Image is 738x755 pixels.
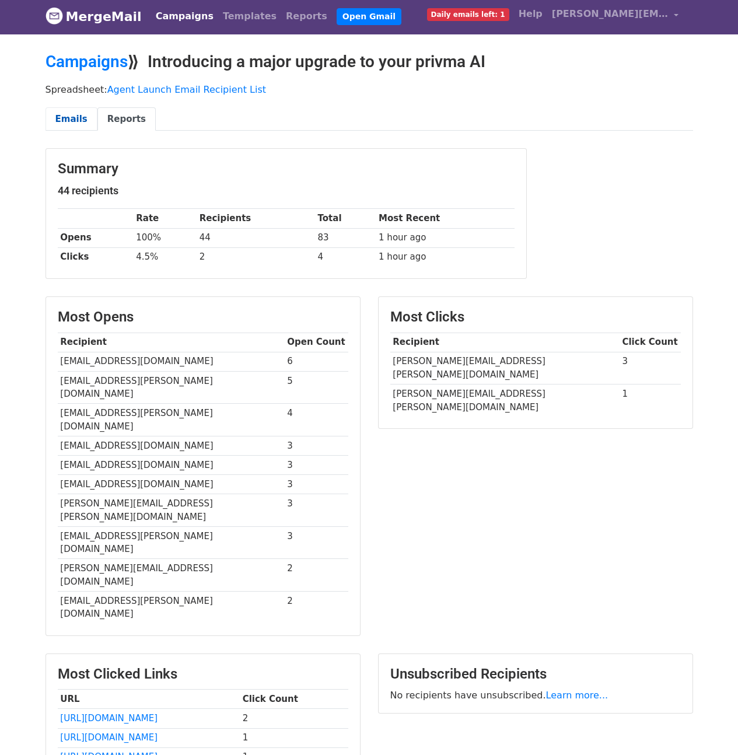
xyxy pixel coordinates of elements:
td: 3 [285,456,348,475]
p: Spreadsheet: [46,83,693,96]
td: [EMAIL_ADDRESS][DOMAIN_NAME] [58,475,285,494]
td: 44 [197,228,315,247]
td: 2 [197,247,315,267]
a: Learn more... [546,690,608,701]
td: 4.5% [133,247,196,267]
td: [EMAIL_ADDRESS][PERSON_NAME][DOMAIN_NAME] [58,404,285,436]
td: 3 [285,494,348,527]
td: 100% [133,228,196,247]
td: 1 hour ago [376,247,514,267]
th: Clicks [58,247,134,267]
h5: 44 recipients [58,184,515,197]
iframe: Chat Widget [680,699,738,755]
a: [URL][DOMAIN_NAME] [60,713,158,723]
h3: Unsubscribed Recipients [390,666,681,683]
th: Rate [133,209,196,228]
td: 3 [285,436,348,455]
h3: Most Clicks [390,309,681,326]
td: [EMAIL_ADDRESS][DOMAIN_NAME] [58,352,285,371]
td: [PERSON_NAME][EMAIL_ADDRESS][DOMAIN_NAME] [58,559,285,592]
td: 1 [240,728,348,747]
h3: Summary [58,160,515,177]
a: Open Gmail [337,8,401,25]
td: 6 [285,352,348,371]
th: Most Recent [376,209,514,228]
td: [EMAIL_ADDRESS][PERSON_NAME][DOMAIN_NAME] [58,592,285,624]
td: [PERSON_NAME][EMAIL_ADDRESS][PERSON_NAME][DOMAIN_NAME] [390,385,620,417]
th: Click Count [240,690,348,709]
td: [EMAIL_ADDRESS][PERSON_NAME][DOMAIN_NAME] [58,526,285,559]
td: 2 [285,592,348,624]
p: No recipients have unsubscribed. [390,689,681,701]
span: Daily emails left: 1 [427,8,509,21]
td: 1 [620,385,681,417]
td: [PERSON_NAME][EMAIL_ADDRESS][PERSON_NAME][DOMAIN_NAME] [58,494,285,527]
th: Opens [58,228,134,247]
a: Help [514,2,547,26]
td: 3 [620,352,681,385]
a: Reports [97,107,156,131]
td: [PERSON_NAME][EMAIL_ADDRESS][PERSON_NAME][DOMAIN_NAME] [390,352,620,385]
a: Agent Launch Email Recipient List [107,84,266,95]
a: Campaigns [46,52,128,71]
th: Recipient [390,333,620,352]
td: 5 [285,371,348,404]
td: [EMAIL_ADDRESS][DOMAIN_NAME] [58,436,285,455]
a: Campaigns [151,5,218,28]
a: MergeMail [46,4,142,29]
th: Open Count [285,333,348,352]
td: 4 [315,247,376,267]
td: 1 hour ago [376,228,514,247]
td: [EMAIL_ADDRESS][DOMAIN_NAME] [58,456,285,475]
td: 2 [285,559,348,592]
h2: ⟫ Introducing a major upgrade to your privma AI [46,52,693,72]
a: [PERSON_NAME][EMAIL_ADDRESS][DOMAIN_NAME] [547,2,684,30]
a: Daily emails left: 1 [422,2,514,26]
th: Recipients [197,209,315,228]
th: Recipient [58,333,285,352]
a: Reports [281,5,332,28]
h3: Most Opens [58,309,348,326]
td: 83 [315,228,376,247]
a: Emails [46,107,97,131]
a: [URL][DOMAIN_NAME] [60,732,158,743]
th: Total [315,209,376,228]
td: 4 [285,404,348,436]
img: MergeMail logo [46,7,63,25]
td: 3 [285,526,348,559]
th: URL [58,690,240,709]
h3: Most Clicked Links [58,666,348,683]
a: Templates [218,5,281,28]
th: Click Count [620,333,681,352]
td: [EMAIL_ADDRESS][PERSON_NAME][DOMAIN_NAME] [58,371,285,404]
td: 3 [285,475,348,494]
td: 2 [240,709,348,728]
span: [PERSON_NAME][EMAIL_ADDRESS][DOMAIN_NAME] [552,7,669,21]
